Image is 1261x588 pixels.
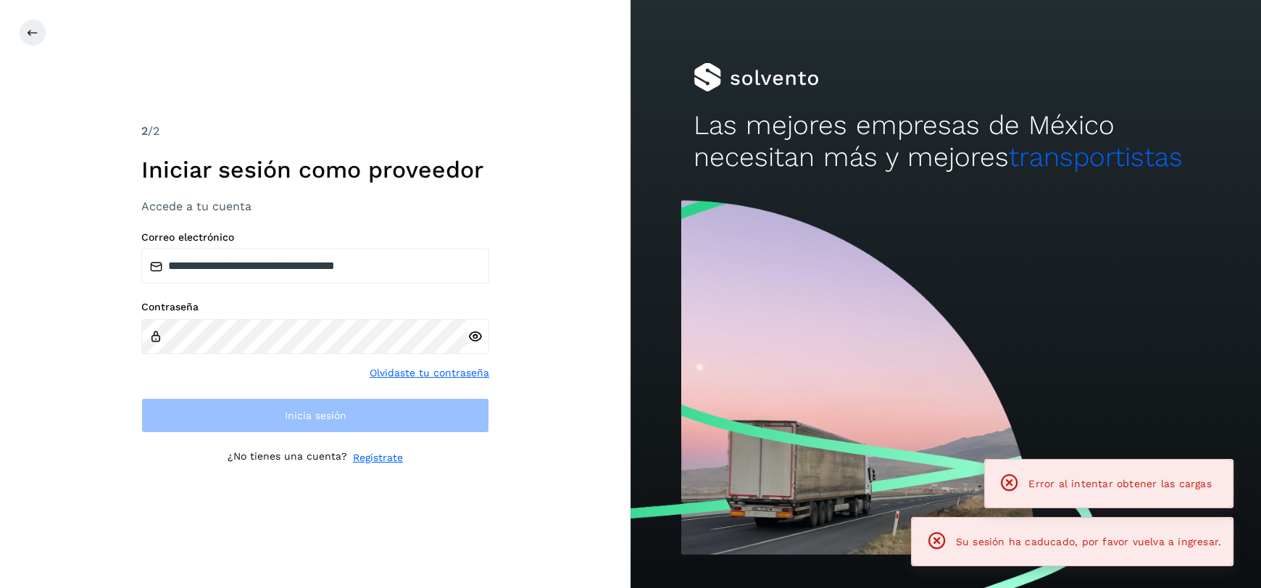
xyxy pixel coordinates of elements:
h3: Accede a tu cuenta [141,199,489,213]
label: Correo electrónico [141,231,489,244]
span: 2 [141,124,148,138]
div: /2 [141,123,489,140]
a: Olvidaste tu contraseña [370,365,489,381]
span: Inicia sesión [285,410,346,421]
button: Inicia sesión [141,398,489,433]
span: Su sesión ha caducado, por favor vuelva a ingresar. [956,536,1221,547]
p: ¿No tienes una cuenta? [228,450,347,465]
span: transportistas [1009,141,1183,173]
a: Regístrate [353,450,403,465]
span: Error al intentar obtener las cargas [1028,478,1211,489]
h1: Iniciar sesión como proveedor [141,156,489,183]
h2: Las mejores empresas de México necesitan más y mejores [694,109,1198,174]
label: Contraseña [141,301,489,313]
